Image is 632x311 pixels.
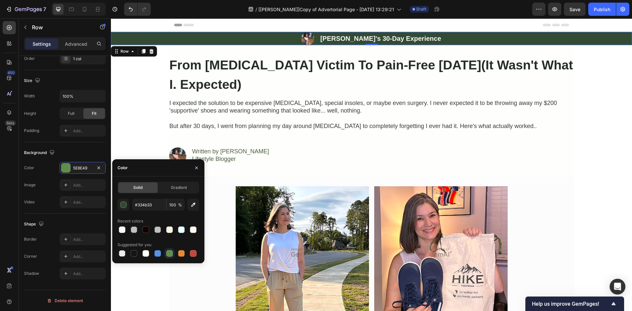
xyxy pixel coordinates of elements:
div: Publish [594,6,610,13]
div: Add... [73,237,104,243]
div: Suggested for you [118,242,151,248]
div: Image [24,182,36,188]
div: Add... [73,182,104,188]
img: Alt image [125,168,258,301]
span: Gradient [171,185,187,191]
span: Fit [92,111,96,117]
span: Solid [133,185,143,191]
div: 450 [6,70,16,75]
button: Delete element [24,296,106,306]
div: Size [24,76,41,85]
div: Add... [73,128,104,134]
div: Width [24,93,35,99]
div: Recent colors [118,218,143,224]
div: Padding [24,128,39,134]
button: Publish [588,3,616,16]
div: Order [24,56,35,62]
div: Height [24,111,36,117]
div: 1 col [73,56,104,62]
div: Video [24,199,35,205]
div: Undo/Redo [124,3,151,16]
span: [[PERSON_NAME]]Copy of Advertorial Page - [DATE] 13:29:21 [258,6,394,13]
input: Auto [60,90,105,102]
div: 5E8E49 [73,165,92,171]
span: / [255,6,257,13]
div: Beta [5,120,16,126]
button: Show survey - Help us improve GemPages! [532,300,618,308]
div: Color [118,165,128,171]
iframe: Design area [111,18,632,311]
button: Save [564,3,586,16]
div: Add... [73,254,104,260]
span: Full [68,111,74,117]
div: Add... [73,199,104,205]
button: 7 [3,3,49,16]
span: Help us improve GemPages! [532,301,610,307]
div: Color [24,165,34,171]
span: Draft [416,6,426,12]
p: 7 [43,5,46,13]
div: Shape [24,220,45,229]
div: Open Intercom Messenger [610,279,625,295]
div: Shadow [24,271,39,276]
input: Eg: FFFFFF [132,199,166,211]
div: Background [24,148,56,157]
p: Settings [33,40,51,47]
div: Delete element [47,297,83,305]
span: Save [569,7,580,12]
div: Corner [24,253,37,259]
p: Advanced [65,40,87,47]
div: Add... [73,271,104,277]
p: Row [32,23,88,31]
div: Border [24,236,37,242]
span: % [178,202,182,208]
img: Alt image [263,168,397,301]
